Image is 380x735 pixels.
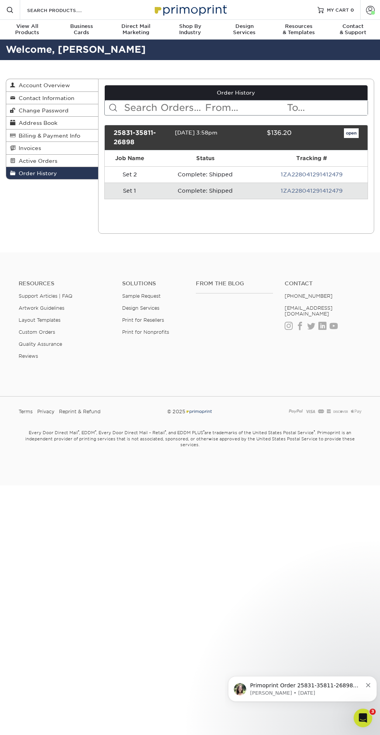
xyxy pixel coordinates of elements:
[285,293,333,299] a: [PHONE_NUMBER]
[16,145,41,151] span: Invoices
[16,107,69,114] span: Change Password
[19,317,60,323] a: Layout Templates
[185,409,212,414] img: Primoprint
[286,100,368,115] input: To...
[217,23,271,36] div: Services
[109,23,163,36] div: Marketing
[123,100,205,115] input: Search Orders...
[151,1,229,18] img: Primoprint
[163,20,217,40] a: Shop ByIndustry
[109,20,163,40] a: Direct MailMarketing
[256,150,368,166] th: Tracking #
[6,129,98,142] a: Billing & Payment Info
[344,128,359,138] a: open
[131,406,249,418] div: © 2025
[285,305,333,317] a: [EMAIL_ADDRESS][DOMAIN_NAME]
[196,280,273,287] h4: From the Blog
[271,20,326,40] a: Resources& Templates
[105,150,155,166] th: Job Name
[16,120,57,126] span: Address Book
[351,7,354,12] span: 0
[16,133,80,139] span: Billing & Payment Info
[155,183,256,199] td: Complete: Shipped
[281,171,343,178] a: 1ZA228041291412479
[155,166,256,183] td: Complete: Shipped
[6,142,98,154] a: Invoices
[95,430,96,433] sup: ®
[314,430,315,433] sup: ®
[165,430,166,433] sup: ®
[271,23,326,29] span: Resources
[230,128,297,147] div: $136.20
[163,23,217,29] span: Shop By
[122,280,184,287] h4: Solutions
[78,430,79,433] sup: ®
[108,128,175,147] div: 25831-35811-26898
[6,92,98,104] a: Contact Information
[105,85,368,100] a: Order History
[155,150,256,166] th: Status
[54,23,109,36] div: Cards
[370,709,376,715] span: 3
[19,280,111,287] h4: Resources
[54,20,109,40] a: BusinessCards
[19,341,62,347] a: Quality Assurance
[217,20,271,40] a: DesignServices
[326,23,380,36] div: & Support
[6,427,374,467] small: Every Door Direct Mail , EDDM , Every Door Direct Mail – Retail , and EDDM PLUS are trademarks of...
[16,170,57,176] span: Order History
[105,166,155,183] td: Set 2
[19,406,33,418] a: Terms
[6,79,98,91] a: Account Overview
[6,104,98,117] a: Change Password
[281,188,343,194] a: 1ZA228041291412479
[16,82,70,88] span: Account Overview
[59,406,100,418] a: Reprint & Refund
[225,660,380,714] iframe: Intercom notifications message
[122,329,169,335] a: Print for Nonprofits
[175,129,218,136] span: [DATE] 3:58pm
[122,293,161,299] a: Sample Request
[37,406,54,418] a: Privacy
[6,155,98,167] a: Active Orders
[109,23,163,29] span: Direct Mail
[217,23,271,29] span: Design
[326,23,380,29] span: Contact
[16,95,74,101] span: Contact Information
[6,167,98,179] a: Order History
[327,7,349,13] span: MY CART
[122,305,159,311] a: Design Services
[19,293,73,299] a: Support Articles | FAQ
[105,183,155,199] td: Set 1
[26,5,102,15] input: SEARCH PRODUCTS.....
[6,117,98,129] a: Address Book
[354,709,372,727] iframe: Intercom live chat
[19,329,55,335] a: Custom Orders
[19,305,64,311] a: Artwork Guidelines
[203,430,204,433] sup: ®
[285,280,362,287] a: Contact
[122,317,164,323] a: Print for Resellers
[271,23,326,36] div: & Templates
[54,23,109,29] span: Business
[163,23,217,36] div: Industry
[326,20,380,40] a: Contact& Support
[16,158,57,164] span: Active Orders
[19,353,38,359] a: Reviews
[204,100,286,115] input: From...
